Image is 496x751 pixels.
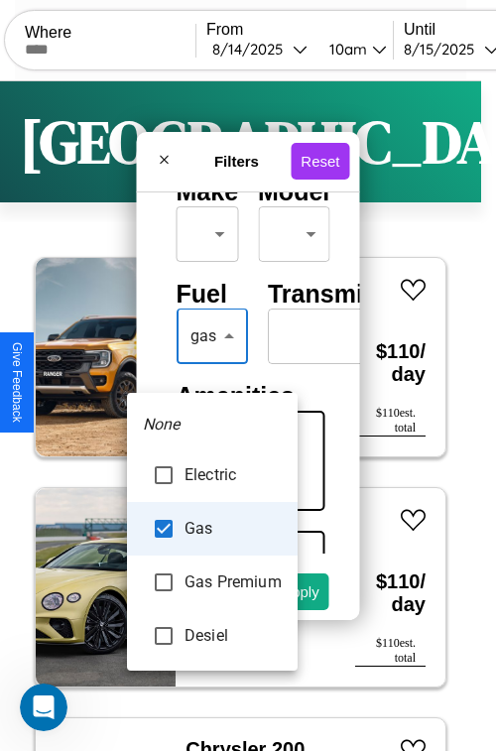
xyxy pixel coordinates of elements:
[185,570,282,594] span: Gas Premium
[143,413,181,437] em: None
[185,463,282,487] span: Electric
[185,624,282,648] span: Desiel
[20,684,67,731] iframe: Intercom live chat
[185,517,282,541] span: Gas
[10,342,24,423] div: Give Feedback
